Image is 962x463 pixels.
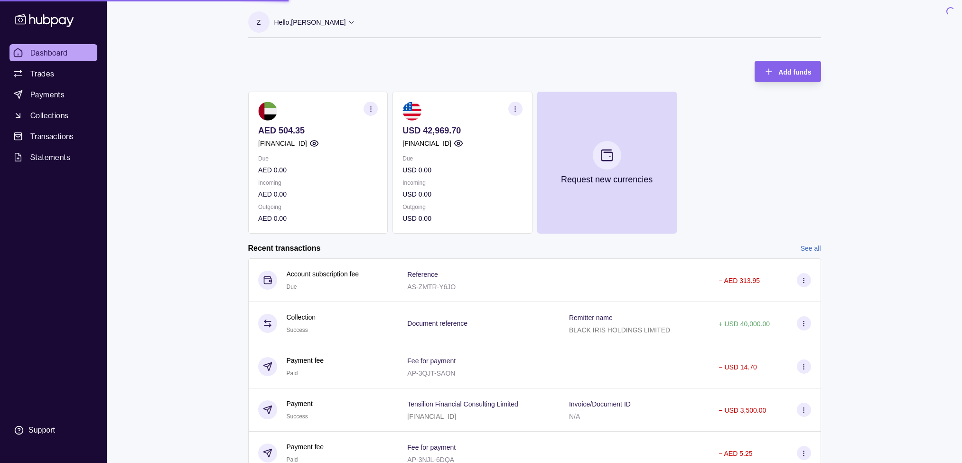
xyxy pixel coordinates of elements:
[407,413,456,420] p: [FINANCIAL_ID]
[407,283,456,291] p: AS-ZMTR-Y6JO
[258,202,378,212] p: Outgoing
[28,425,55,435] div: Support
[30,68,54,79] span: Trades
[537,92,676,234] button: Request new currencies
[274,17,346,28] p: Hello, [PERSON_NAME]
[9,44,97,61] a: Dashboard
[801,243,821,254] a: See all
[258,102,277,121] img: ae
[9,86,97,103] a: Payments
[9,149,97,166] a: Statements
[569,400,631,408] p: Invoice/Document ID
[402,138,451,149] p: [FINANCIAL_ID]
[30,110,68,121] span: Collections
[9,107,97,124] a: Collections
[407,320,467,327] p: Document reference
[719,450,752,457] p: − AED 5.25
[257,17,261,28] p: Z
[287,442,324,452] p: Payment fee
[569,413,580,420] p: N/A
[248,243,321,254] h2: Recent transactions
[287,269,359,279] p: Account subscription fee
[402,202,522,212] p: Outgoing
[258,178,378,188] p: Incoming
[287,312,316,322] p: Collection
[258,138,307,149] p: [FINANCIAL_ID]
[287,413,308,420] span: Success
[407,444,456,451] p: Fee for payment
[30,151,70,163] span: Statements
[755,61,821,82] button: Add funds
[258,125,378,136] p: AED 504.35
[258,165,378,175] p: AED 0.00
[287,370,298,377] span: Paid
[407,400,518,408] p: Tensilion Financial Consulting Limited
[30,131,74,142] span: Transactions
[9,420,97,440] a: Support
[778,68,811,76] span: Add funds
[719,320,770,328] p: + USD 40,000.00
[407,369,455,377] p: AP-3QJT-SAON
[569,314,613,321] p: Remitter name
[258,153,378,164] p: Due
[287,355,324,366] p: Payment fee
[9,128,97,145] a: Transactions
[287,283,297,290] span: Due
[287,327,308,333] span: Success
[287,398,313,409] p: Payment
[30,47,68,58] span: Dashboard
[561,174,653,185] p: Request new currencies
[258,213,378,224] p: AED 0.00
[258,189,378,199] p: AED 0.00
[402,125,522,136] p: USD 42,969.70
[719,277,760,284] p: − AED 313.95
[407,271,438,278] p: Reference
[30,89,65,100] span: Payments
[719,363,757,371] p: − USD 14.70
[719,406,766,414] p: − USD 3,500.00
[402,165,522,175] p: USD 0.00
[402,102,421,121] img: us
[402,153,522,164] p: Due
[9,65,97,82] a: Trades
[402,189,522,199] p: USD 0.00
[287,456,298,463] span: Paid
[407,357,456,365] p: Fee for payment
[402,178,522,188] p: Incoming
[402,213,522,224] p: USD 0.00
[569,326,670,334] p: BLACK IRIS HOLDINGS LIMITED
